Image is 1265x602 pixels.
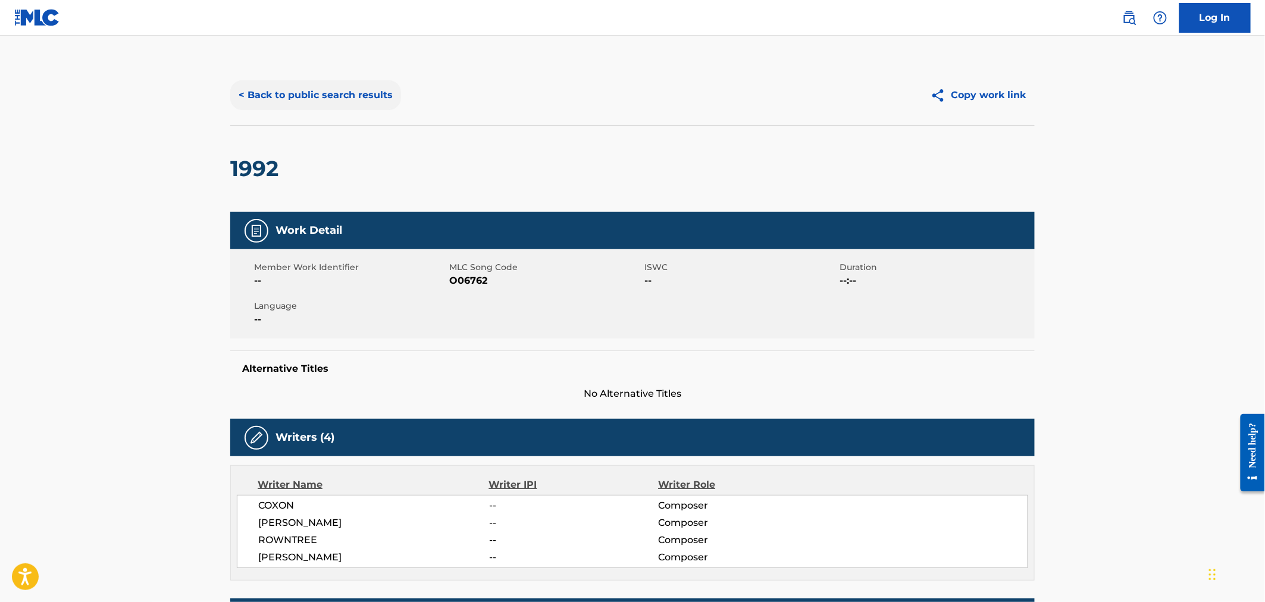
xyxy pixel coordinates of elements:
span: MLC Song Code [449,261,641,274]
span: -- [489,550,658,565]
img: MLC Logo [14,9,60,26]
div: Drag [1209,557,1216,592]
h5: Writers (4) [275,431,334,444]
iframe: Resource Center [1232,405,1265,500]
span: Composer [658,533,812,547]
span: Member Work Identifier [254,261,446,274]
div: Writer Name [258,478,489,492]
span: -- [489,533,658,547]
span: Duration [840,261,1032,274]
span: O06762 [449,274,641,288]
span: [PERSON_NAME] [258,516,489,530]
button: < Back to public search results [230,80,401,110]
h5: Alternative Titles [242,363,1023,375]
a: Log In [1179,3,1251,33]
span: Composer [658,550,812,565]
span: -- [489,516,658,530]
span: --:-- [840,274,1032,288]
span: -- [489,498,658,513]
span: -- [644,274,837,288]
span: ISWC [644,261,837,274]
span: -- [254,274,446,288]
span: [PERSON_NAME] [258,550,489,565]
div: Writer IPI [489,478,659,492]
img: search [1122,11,1136,25]
span: -- [254,312,446,327]
img: help [1153,11,1167,25]
span: Composer [658,516,812,530]
div: Help [1148,6,1172,30]
a: Public Search [1117,6,1141,30]
h2: 1992 [230,155,284,182]
span: Language [254,300,446,312]
img: Work Detail [249,224,264,238]
iframe: Chat Widget [1205,545,1265,602]
span: No Alternative Titles [230,387,1035,401]
span: Composer [658,498,812,513]
div: Writer Role [658,478,812,492]
img: Writers [249,431,264,445]
span: ROWNTREE [258,533,489,547]
img: Copy work link [931,88,951,103]
span: COXON [258,498,489,513]
button: Copy work link [922,80,1035,110]
h5: Work Detail [275,224,342,237]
